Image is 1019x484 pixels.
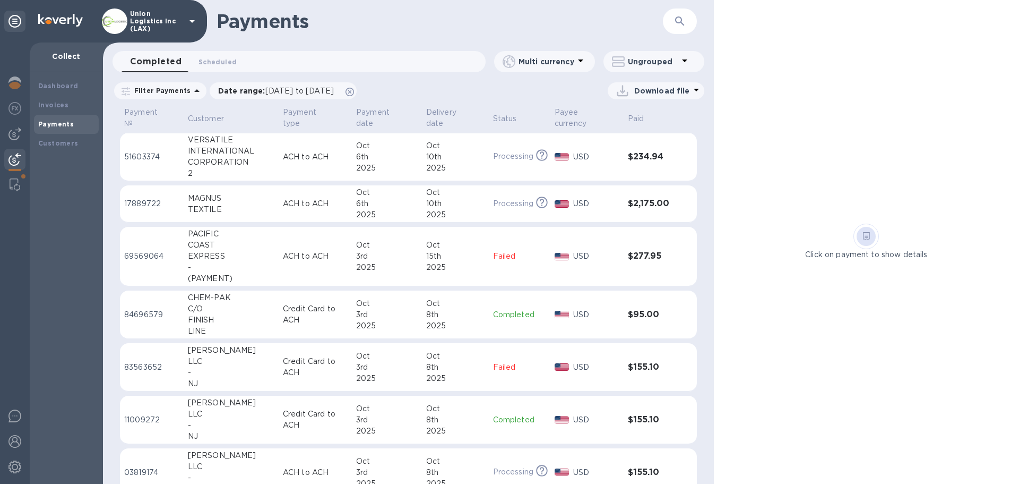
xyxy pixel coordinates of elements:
p: Paid [628,113,644,124]
div: 2025 [426,209,485,220]
div: 2025 [426,426,485,437]
div: (PAYMENT) [188,273,274,284]
p: Ungrouped [628,56,678,67]
div: [PERSON_NAME] [188,397,274,409]
div: - [188,420,274,431]
div: Oct [356,351,418,362]
p: Processing [493,466,533,478]
h3: $234.94 [628,152,676,162]
p: Multi currency [519,56,574,67]
span: [DATE] to [DATE] [265,87,334,95]
div: Oct [426,240,485,251]
div: Oct [356,403,418,414]
div: PACIFIC [188,228,274,240]
p: USD [573,151,619,163]
div: CORPORATION [188,157,274,168]
img: USD [555,469,569,476]
span: Payee currency [555,107,619,129]
img: USD [555,363,569,371]
div: 3rd [356,414,418,426]
p: ACH to ACH [283,151,348,163]
p: Date range : [218,86,339,96]
p: Status [493,113,517,124]
div: Oct [426,403,485,414]
div: 3rd [356,467,418,478]
h3: $155.10 [628,468,676,478]
p: Click on payment to show details [805,249,927,260]
p: 51603374 [124,151,179,163]
p: USD [573,309,619,320]
p: Completed [493,414,546,426]
p: ACH to ACH [283,198,348,209]
div: [PERSON_NAME] [188,450,274,461]
h3: $2,175.00 [628,199,676,209]
div: LLC [188,356,274,367]
p: Processing [493,151,533,162]
div: 2025 [356,163,418,174]
p: Customer [188,113,224,124]
div: 8th [426,414,485,426]
p: 84696579 [124,309,179,320]
p: Payment date [356,107,404,129]
div: 2025 [356,262,418,273]
p: USD [573,251,619,262]
div: Date range:[DATE] to [DATE] [210,82,357,99]
p: Download file [634,86,690,96]
div: 8th [426,309,485,320]
div: Oct [426,187,485,198]
div: INTERNATIONAL [188,146,274,157]
img: USD [555,311,569,318]
div: 2025 [426,262,485,273]
div: 2025 [426,163,485,174]
p: 03819174 [124,467,179,478]
b: Customers [38,139,79,147]
div: 3rd [356,362,418,373]
h3: $277.95 [628,251,676,261]
div: 15th [426,251,485,262]
div: Unpin categories [4,11,25,32]
div: Oct [426,298,485,309]
p: Completed [493,309,546,320]
div: [PERSON_NAME] [188,345,274,356]
p: USD [573,198,619,209]
div: - [188,262,274,273]
div: 2025 [356,426,418,437]
div: 6th [356,198,418,209]
h3: $155.10 [628,362,676,372]
span: Scheduled [198,56,237,67]
span: Payment № [124,107,179,129]
span: Customer [188,113,238,124]
img: Logo [38,14,83,27]
div: Oct [426,456,485,467]
img: USD [555,253,569,260]
div: NJ [188,378,274,389]
div: MAGNUS [188,193,274,204]
img: USD [555,416,569,423]
div: 10th [426,151,485,163]
p: USD [573,362,619,373]
div: TEXTILE [188,204,274,215]
div: C/O [188,303,274,315]
div: 3rd [356,309,418,320]
p: USD [573,414,619,426]
p: Processing [493,198,533,209]
div: - [188,472,274,483]
span: Completed [130,54,182,69]
div: Oct [356,298,418,309]
h1: Payments [217,10,663,32]
h3: $95.00 [628,310,676,320]
p: Collect [38,51,94,62]
p: ACH to ACH [283,251,348,262]
div: Oct [426,351,485,362]
div: 8th [426,467,485,478]
p: USD [573,467,619,478]
span: Payment type [283,107,348,129]
p: Failed [493,362,546,373]
p: Credit Card to ACH [283,303,348,326]
img: Foreign exchange [8,102,21,115]
span: Paid [628,113,658,124]
p: Payment type [283,107,334,129]
p: Failed [493,251,546,262]
p: 11009272 [124,414,179,426]
div: 10th [426,198,485,209]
